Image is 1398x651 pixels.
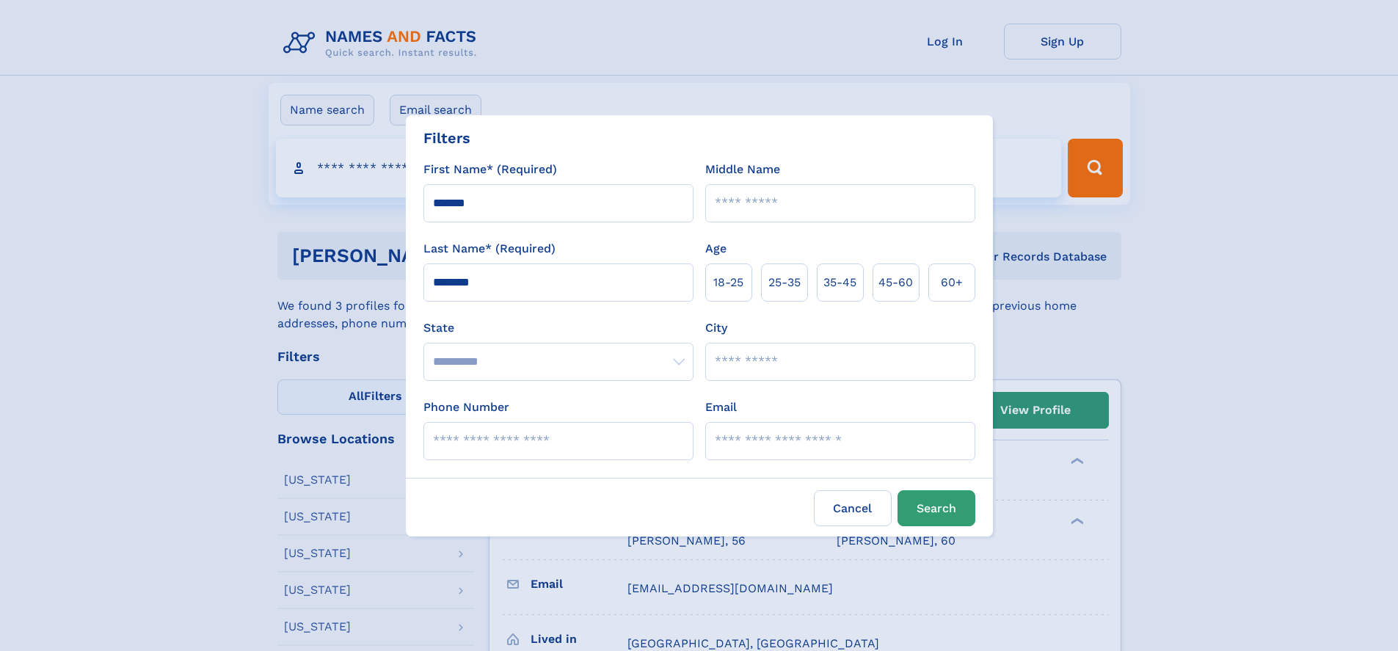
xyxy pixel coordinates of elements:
[823,274,856,291] span: 35‑45
[705,319,727,337] label: City
[814,490,892,526] label: Cancel
[898,490,975,526] button: Search
[941,274,963,291] span: 60+
[705,240,727,258] label: Age
[713,274,743,291] span: 18‑25
[423,399,509,416] label: Phone Number
[768,274,801,291] span: 25‑35
[705,399,737,416] label: Email
[878,274,913,291] span: 45‑60
[423,319,693,337] label: State
[423,161,557,178] label: First Name* (Required)
[423,127,470,149] div: Filters
[423,240,556,258] label: Last Name* (Required)
[705,161,780,178] label: Middle Name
